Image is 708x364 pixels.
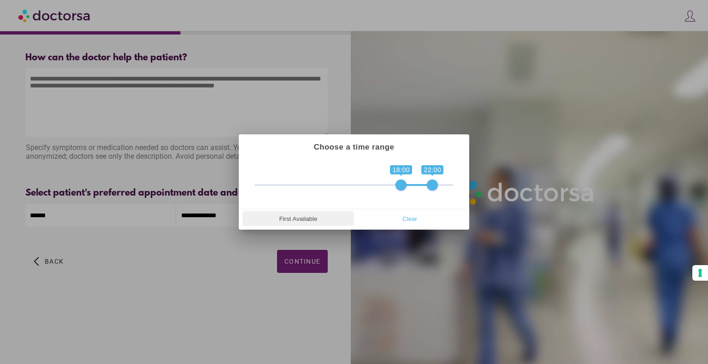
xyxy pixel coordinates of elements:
span: Clear [357,212,463,225]
span: 22:00 [421,165,443,174]
span: 18:00 [390,165,412,174]
strong: Choose a time range [314,143,395,151]
button: Clear [354,211,466,226]
button: Your consent preferences for tracking technologies [692,265,708,281]
button: First Available [242,211,354,226]
span: First Available [245,212,351,225]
